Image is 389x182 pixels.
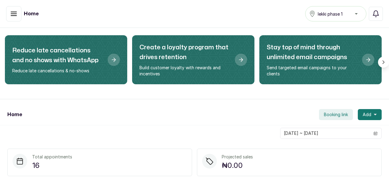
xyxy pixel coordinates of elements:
span: Add [363,112,371,118]
button: Add [358,109,382,120]
p: 16 [32,160,72,171]
h1: Home [7,111,22,118]
h2: Create a loyalty program that drives retention [139,43,230,62]
div: Stay top of mind through unlimited email campaigns [259,35,382,84]
button: lekki phase 1 [305,6,366,21]
p: Build customer loyalty with rewards and incentives [139,65,230,77]
h2: Reduce late cancellations and no shows with WhatsApp [12,46,103,65]
span: Booking link [324,112,348,118]
div: Reduce late cancellations and no shows with WhatsApp [5,35,127,84]
button: Scroll right [378,57,389,68]
h2: Stay top of mind through unlimited email campaigns [267,43,357,62]
p: Projected sales [222,154,253,160]
div: Create a loyalty program that drives retention [132,35,254,84]
input: Select date [280,128,370,138]
button: Booking link [319,109,353,120]
p: Total appointments [32,154,72,160]
p: Reduce late cancellations & no-shows [12,68,103,74]
p: Send targeted email campaigns to your clients [267,65,357,77]
svg: calendar [373,131,378,135]
p: ₦0.00 [222,160,253,171]
h1: Home [24,10,39,17]
span: lekki phase 1 [318,11,343,17]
